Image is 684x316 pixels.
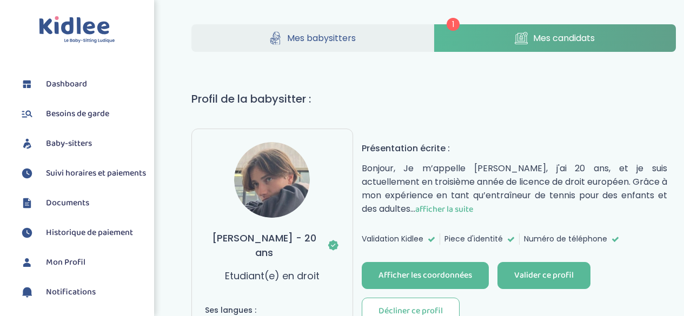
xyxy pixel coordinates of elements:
div: Afficher les coordonnées [378,270,472,282]
img: documents.svg [19,195,35,211]
span: Mon Profil [46,256,85,269]
span: Baby-sitters [46,137,92,150]
div: Valider ce profil [514,270,574,282]
span: Suivi horaires et paiements [46,167,146,180]
p: Bonjour, Je m’appelle [PERSON_NAME], j'ai 20 ans, et je suis actuellement en troisième année de l... [362,162,667,216]
img: avatar [234,142,310,218]
span: 1 [447,18,460,31]
a: Mon Profil [19,254,146,271]
span: Historique de paiement [46,226,133,239]
img: profil.svg [19,254,35,271]
button: Valider ce profil [497,262,590,289]
a: Baby-sitters [19,136,146,152]
img: logo.svg [39,16,115,44]
span: Dashboard [46,78,87,91]
span: Besoins de garde [46,107,109,120]
img: besoin.svg [19,106,35,122]
img: dashboard.svg [19,76,35,92]
a: Mes candidats [434,24,676,52]
span: afficher la suite [415,203,473,216]
span: Piece d'identité [444,233,503,245]
span: Numéro de téléphone [524,233,607,245]
a: Suivi horaires et paiements [19,165,146,181]
p: Etudiant(e) en droit [225,268,320,283]
h1: Profil de la babysitter : [191,91,676,107]
span: Mes candidats [533,31,595,45]
img: suivihoraire.svg [19,225,35,241]
h4: Présentation écrite : [362,142,667,155]
a: Besoins de garde [19,106,146,122]
span: Documents [46,197,89,210]
img: suivihoraire.svg [19,165,35,181]
img: notification.svg [19,284,35,300]
button: Afficher les coordonnées [362,262,489,289]
h3: [PERSON_NAME] - 20 ans [205,231,340,260]
a: Dashboard [19,76,146,92]
span: Validation Kidlee [362,233,423,245]
a: Mes babysitters [191,24,433,52]
a: Documents [19,195,146,211]
a: Historique de paiement [19,225,146,241]
a: Notifications [19,284,146,300]
img: babysitters.svg [19,136,35,152]
span: Notifications [46,286,96,299]
span: Mes babysitters [287,31,356,45]
h4: Ses langues : [205,305,340,316]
